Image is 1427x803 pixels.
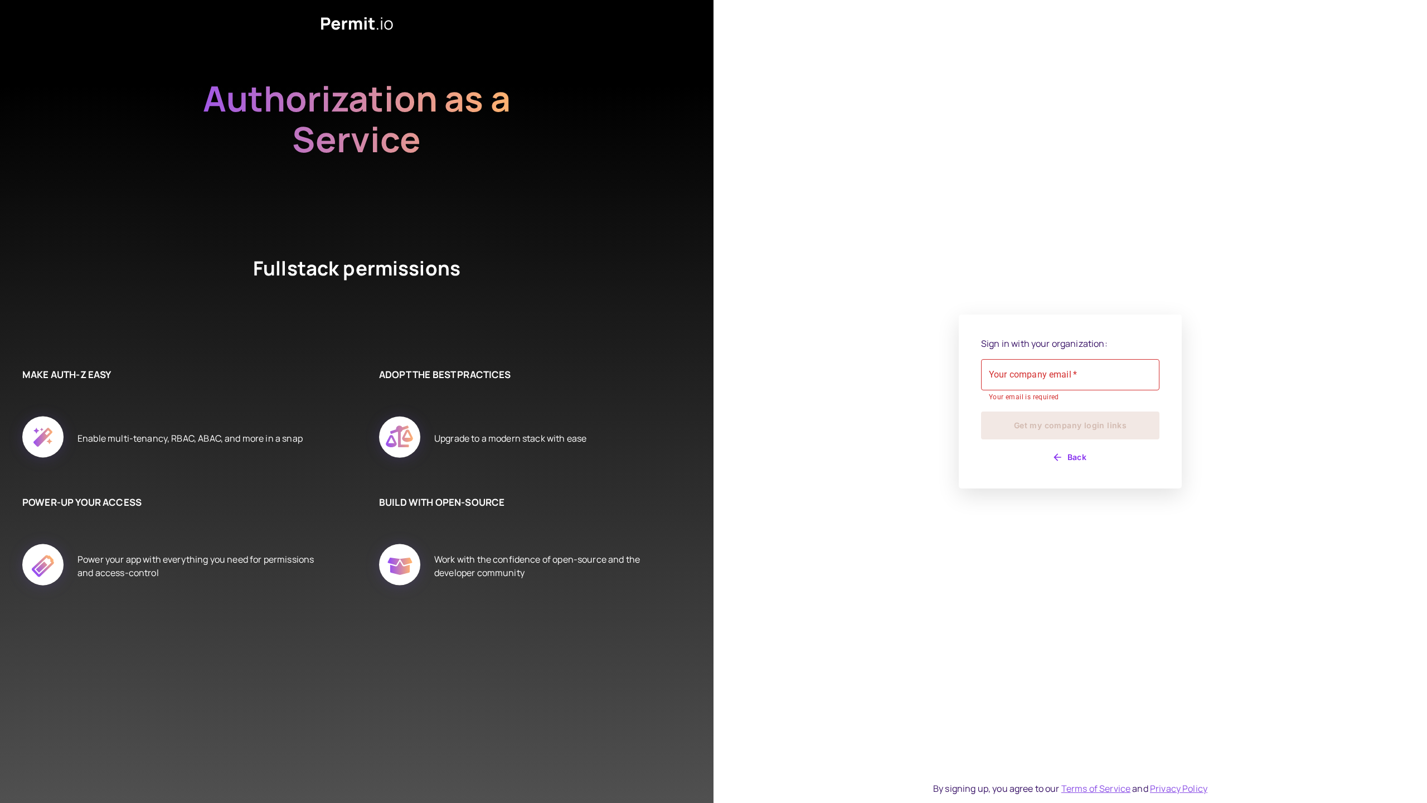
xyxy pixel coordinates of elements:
h6: BUILD WITH OPEN-SOURCE [379,495,680,510]
h6: ADOPT THE BEST PRACTICES [379,367,680,382]
button: Back [981,448,1159,466]
p: Sign in with your organization: [981,337,1159,350]
div: By signing up, you agree to our and [933,782,1207,795]
h4: Fullstack permissions [212,255,502,323]
h2: Authorization as a Service [167,78,546,200]
button: Get my company login links [981,412,1159,439]
a: Privacy Policy [1150,782,1207,795]
div: Power your app with everything you need for permissions and access-control [77,531,323,601]
p: Your email is required [989,392,1152,403]
h6: POWER-UP YOUR ACCESS [22,495,323,510]
div: Upgrade to a modern stack with ease [434,404,586,473]
div: Enable multi-tenancy, RBAC, ABAC, and more in a snap [77,404,303,473]
a: Terms of Service [1061,782,1130,795]
h6: MAKE AUTH-Z EASY [22,367,323,382]
div: Work with the confidence of open-source and the developer community [434,531,680,601]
